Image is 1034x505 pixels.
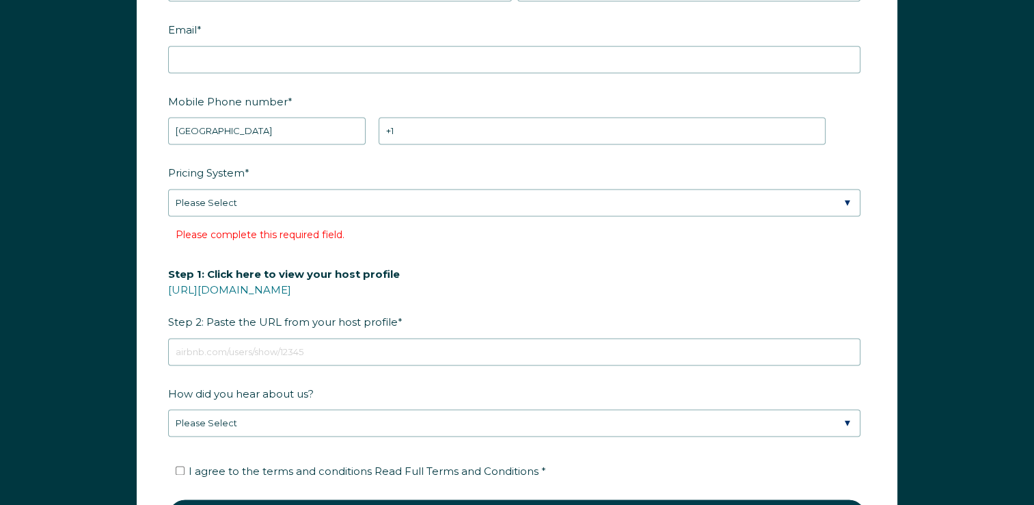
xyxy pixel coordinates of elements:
span: Pricing System [168,162,245,183]
a: [URL][DOMAIN_NAME] [168,283,291,296]
a: Read Full Terms and Conditions [372,465,541,478]
input: airbnb.com/users/show/12345 [168,338,860,365]
span: Read Full Terms and Conditions [375,465,539,478]
label: Please complete this required field. [176,229,344,241]
span: Step 1: Click here to view your host profile [168,263,400,285]
span: How did you hear about us? [168,383,314,404]
span: Step 2: Paste the URL from your host profile [168,263,400,333]
span: Mobile Phone number [168,91,288,112]
input: I agree to the terms and conditions Read Full Terms and Conditions * [176,466,185,475]
span: Email [168,19,197,40]
span: I agree to the terms and conditions [189,465,546,478]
